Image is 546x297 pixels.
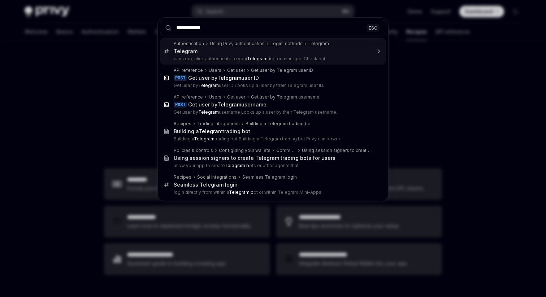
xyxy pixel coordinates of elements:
[217,101,241,108] b: Telegram
[217,75,241,81] b: Telegram
[197,121,240,127] div: Trading integrations
[209,94,221,100] div: Users
[174,56,371,62] p: can zero-click authenticate to your ot or mini-app. Check out
[174,174,191,180] div: Recipes
[174,102,187,108] div: POST
[219,148,270,153] div: Configuring your wallets
[210,41,265,47] div: Using Privy authentication
[174,182,238,188] div: Seamless Telegram login
[174,48,198,54] div: Telegram
[174,109,371,115] p: Get user by username Looks up a user by their Telegram username.
[174,148,213,153] div: Policies & controls
[174,128,250,135] div: Building a trading bot
[227,94,245,100] div: Get user
[174,121,191,127] div: Recipes
[276,148,296,153] div: Common use cases
[174,94,203,100] div: API reference
[308,41,329,47] div: Telegram
[247,56,272,61] b: Telegram b
[198,109,219,115] b: Telegram
[174,83,371,88] p: Get user by user ID Looks up a user by their Telegram user ID.
[227,67,245,73] div: Get user
[174,41,204,47] div: Authentication
[174,163,371,169] p: allow your app to create ots or other agents that
[270,41,303,47] div: Login methods
[246,121,312,127] div: Building a Telegram trading bot
[242,174,297,180] div: Seamless Telegram login
[174,155,335,161] div: Using session signers to create Telegram trading bots for users
[188,75,259,81] div: Get user by user ID
[251,67,313,73] div: Get user by Telegram user ID
[174,136,371,142] p: Building a trading bot Building a Telegram trading bot Privy can power
[209,67,221,73] div: Users
[188,101,266,108] div: Get user by username
[197,174,237,180] div: Social integrations
[194,136,214,141] b: Telegram
[174,67,203,73] div: API reference
[225,163,249,168] b: Telegram b
[229,189,253,195] b: Telegram b
[174,189,371,195] p: login directly from within a ot or within Telegram Mini-Apps!
[302,148,371,153] div: Using session signers to create Telegram trading bots for users
[367,24,380,31] div: ESC
[198,83,219,88] b: Telegram
[251,94,320,100] div: Get user by Telegram username
[174,75,187,81] div: POST
[199,128,222,134] b: Telegram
